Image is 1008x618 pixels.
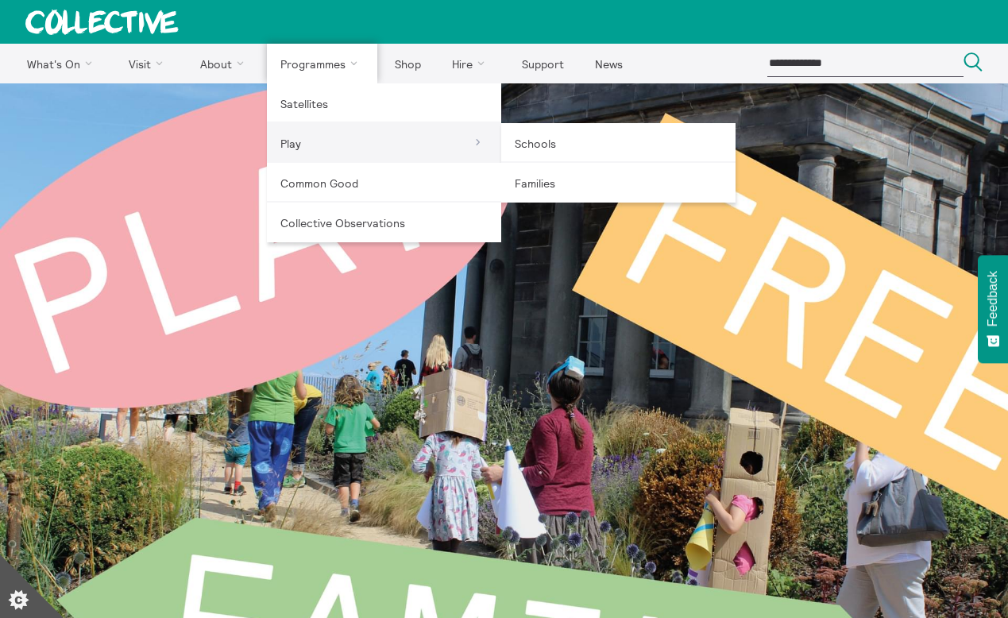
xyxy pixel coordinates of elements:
[508,44,577,83] a: Support
[267,44,378,83] a: Programmes
[978,255,1008,363] button: Feedback - Show survey
[267,123,501,163] a: Play
[186,44,264,83] a: About
[115,44,183,83] a: Visit
[501,123,736,163] a: Schools
[581,44,636,83] a: News
[267,203,501,242] a: Collective Observations
[501,163,736,203] a: Families
[380,44,434,83] a: Shop
[438,44,505,83] a: Hire
[986,271,1000,326] span: Feedback
[13,44,112,83] a: What's On
[267,83,501,123] a: Satellites
[267,163,501,203] a: Common Good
